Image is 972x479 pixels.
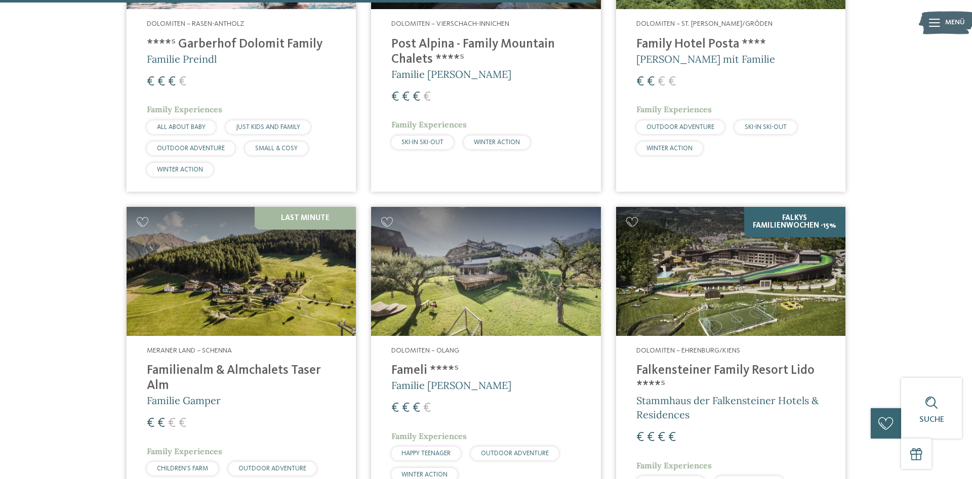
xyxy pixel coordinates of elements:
span: € [157,417,165,430]
span: CHILDREN’S FARM [157,465,208,472]
span: WINTER ACTION [401,471,448,478]
span: Dolomiten – Vierschach-Innichen [391,20,509,27]
span: SKI-IN SKI-OUT [745,124,787,130]
img: Familienhotels gesucht? Hier findet ihr die besten! [127,207,356,336]
span: € [647,431,655,444]
span: Family Experiences [636,104,712,114]
img: Familienhotels gesucht? Hier findet ihr die besten! [371,207,600,336]
span: [PERSON_NAME] mit Familie [636,53,775,65]
span: Family Experiences [391,431,467,441]
span: € [402,91,410,104]
h4: ****ˢ Garberhof Dolomit Family [147,37,336,52]
span: Dolomiten – Ehrenburg/Kiens [636,347,740,354]
span: WINTER ACTION [474,139,520,146]
span: € [658,75,665,89]
span: Suche [919,416,944,424]
span: € [179,75,186,89]
span: € [147,75,154,89]
span: OUTDOOR ADVENTURE [157,145,225,152]
span: Dolomiten – Olang [391,347,459,354]
span: Family Experiences [147,104,222,114]
h4: Post Alpina - Family Mountain Chalets ****ˢ [391,37,580,67]
span: JUST KIDS AND FAMILY [236,124,300,130]
span: WINTER ACTION [157,166,203,173]
span: Stammhaus der Falkensteiner Hotels & Residences [636,394,819,421]
span: € [636,431,644,444]
span: € [157,75,165,89]
span: € [647,75,655,89]
span: € [168,417,176,430]
span: Dolomiten – St. [PERSON_NAME]/Gröden [636,20,773,27]
span: Family Experiences [391,119,467,129]
span: Familie Gamper [147,394,221,407]
span: € [423,402,431,415]
span: Family Experiences [636,460,712,470]
span: OUTDOOR ADVENTURE [481,450,549,457]
span: € [413,91,420,104]
span: € [391,91,399,104]
span: Family Experiences [147,446,222,456]
span: € [423,91,431,104]
span: € [402,402,410,415]
span: HAPPY TEENAGER [401,450,451,457]
span: WINTER ACTION [646,145,693,152]
span: € [179,417,186,430]
span: € [168,75,176,89]
span: Meraner Land – Schenna [147,347,232,354]
span: Dolomiten – Rasen-Antholz [147,20,244,27]
span: OUTDOOR ADVENTURE [646,124,714,130]
span: Familie [PERSON_NAME] [391,68,511,80]
span: ALL ABOUT BABY [157,124,206,130]
span: SMALL & COSY [255,145,298,152]
h4: Falkensteiner Family Resort Lido ****ˢ [636,363,825,394]
h4: Family Hotel Posta **** [636,37,825,52]
span: € [636,75,644,89]
span: € [658,431,665,444]
span: € [413,402,420,415]
span: € [147,417,154,430]
img: Familienhotels gesucht? Hier findet ihr die besten! [616,207,845,336]
span: Familie [PERSON_NAME] [391,379,511,391]
span: Familie Preindl [147,53,217,65]
span: SKI-IN SKI-OUT [401,139,443,146]
span: € [391,402,399,415]
h4: Familienalm & Almchalets Taser Alm [147,363,336,394]
span: € [668,431,676,444]
span: OUTDOOR ADVENTURE [238,465,306,472]
span: € [668,75,676,89]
